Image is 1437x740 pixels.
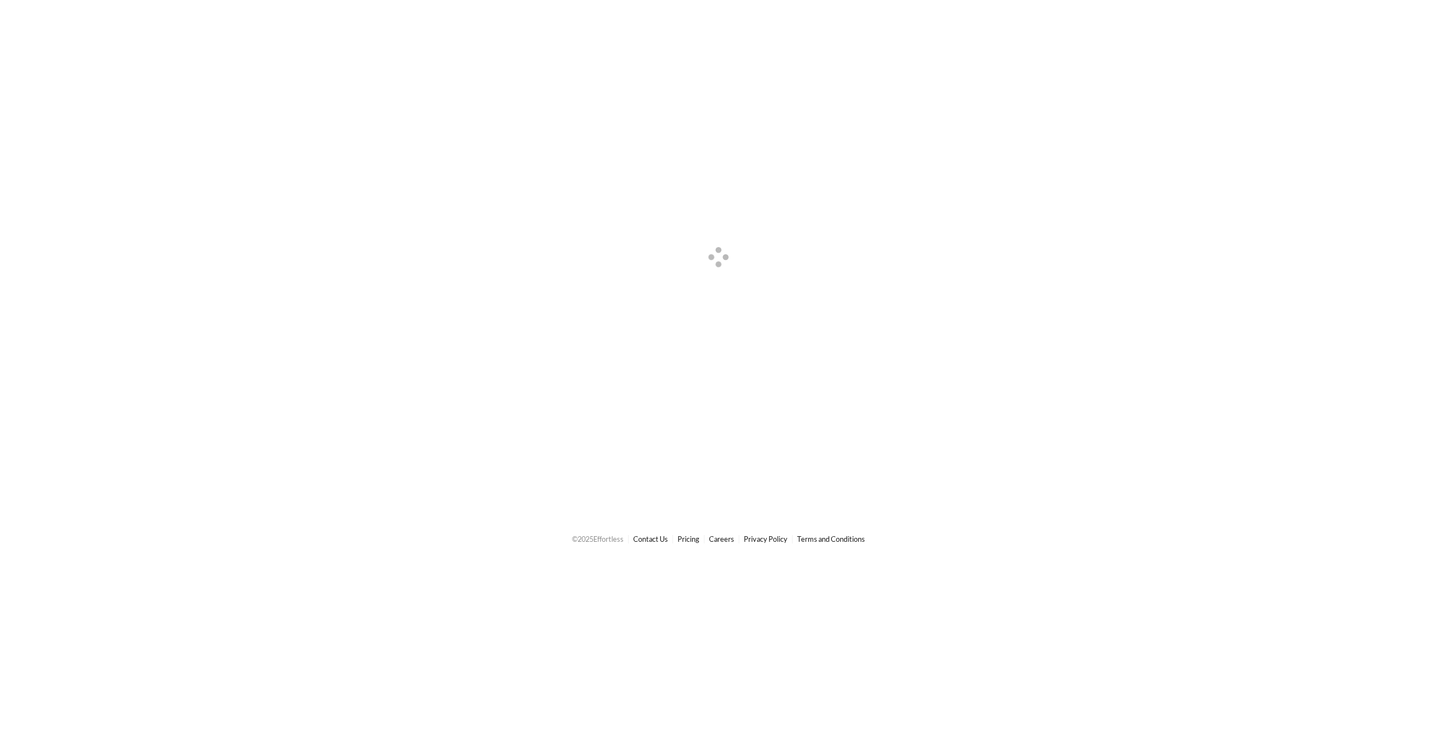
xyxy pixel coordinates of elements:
a: Terms and Conditions [797,535,865,543]
a: Careers [709,535,734,543]
a: Pricing [678,535,699,543]
span: © 2025 Effortless [572,535,624,543]
a: Contact Us [633,535,668,543]
a: Privacy Policy [744,535,788,543]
